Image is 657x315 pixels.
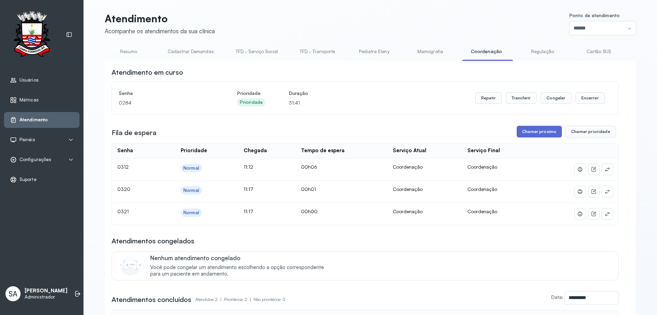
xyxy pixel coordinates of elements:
h4: Duração [289,88,308,98]
span: 00h01 [301,186,316,192]
div: Senha [117,147,133,154]
a: Regulação [518,46,566,57]
p: Atendidos: 2 [195,295,224,304]
span: | [220,297,221,302]
div: Normal [183,165,199,171]
a: TFD - Serviço Social [229,46,285,57]
button: Transferir [506,92,537,104]
button: Chamar prioridade [565,126,616,137]
h3: Atendimentos concluídos [112,295,191,304]
a: Cadastrar Demandas [161,46,221,57]
a: Coordenação [462,46,510,57]
a: Resumo [105,46,153,57]
div: Coordenação [393,208,457,215]
div: Coordenação [393,164,457,170]
a: Cartão SUS [575,46,622,57]
label: Data: [551,294,563,300]
p: 31:41 [289,98,308,108]
span: Coordenação [467,208,497,214]
span: Suporte [20,177,37,182]
p: Atendimento [105,12,215,25]
span: Painéis [20,137,35,143]
p: [PERSON_NAME] [25,288,67,294]
span: 11:17 [244,208,253,214]
p: Nenhum atendimento congelado [150,254,331,262]
div: Normal [183,187,199,193]
div: Normal [183,210,199,216]
button: Chamar próximo [517,126,562,137]
button: Repetir [475,92,502,104]
span: 0321 [117,208,129,214]
span: Ponto de atendimento [569,12,620,18]
p: 0284 [119,98,214,108]
span: Configurações [20,157,51,162]
h3: Atendimentos congelados [112,236,194,246]
img: Logotipo do estabelecimento [7,11,56,59]
a: TFD - Transporte [293,46,342,57]
a: Pediatra Eleny [350,46,398,57]
h4: Prioridade [237,88,266,98]
a: Usuários [10,77,74,84]
div: Serviço Atual [393,147,426,154]
span: 11:12 [244,164,253,170]
span: Usuários [20,77,39,83]
div: Tempo de espera [301,147,345,154]
span: Atendimento [20,117,48,123]
p: Prioritários: 2 [224,295,254,304]
span: Coordenação [467,164,497,170]
button: Congelar [541,92,571,104]
div: Chegada [244,147,267,154]
span: 00h06 [301,164,317,170]
span: Métricas [20,97,39,103]
div: Prioridade [240,99,263,105]
a: Mamografia [406,46,454,57]
h3: Atendimento em curso [112,68,183,77]
div: Coordenação [393,186,457,192]
a: Atendimento [10,117,74,123]
span: 00h00 [301,208,318,214]
a: Métricas [10,97,74,104]
div: Acompanhe os atendimentos da sua clínica [105,27,215,35]
div: Serviço Final [467,147,500,154]
button: Encerrar [576,92,605,104]
img: Imagem de CalloutCard [120,255,141,276]
span: 0312 [117,164,129,170]
h4: Senha [119,88,214,98]
span: 11:17 [244,186,253,192]
span: Coordenação [467,186,497,192]
h3: Fila de espera [112,128,156,137]
span: 0320 [117,186,130,192]
p: Não prioritários: 0 [254,295,285,304]
span: Você pode congelar um atendimento escolhendo a opção correspondente para um paciente em andamento. [150,264,331,277]
p: Administrador [25,294,67,300]
div: Prioridade [181,147,207,154]
span: | [250,297,251,302]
